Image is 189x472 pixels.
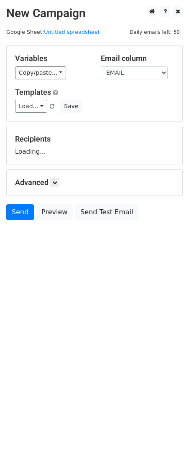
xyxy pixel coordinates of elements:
button: Save [60,100,82,113]
h5: Email column [101,54,174,63]
h5: Variables [15,54,88,63]
span: Daily emails left: 50 [127,28,183,37]
div: Loading... [15,134,174,156]
a: Send Test Email [75,204,138,220]
a: Send [6,204,34,220]
a: Load... [15,100,47,113]
a: Untitled spreadsheet [44,29,100,35]
small: Google Sheet: [6,29,100,35]
a: Copy/paste... [15,66,66,79]
h5: Advanced [15,178,174,187]
h5: Recipients [15,134,174,144]
h2: New Campaign [6,6,183,20]
a: Templates [15,88,51,96]
a: Preview [36,204,73,220]
a: Daily emails left: 50 [127,29,183,35]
